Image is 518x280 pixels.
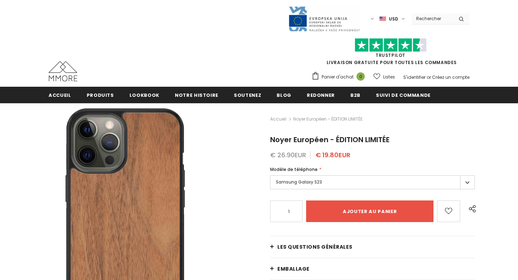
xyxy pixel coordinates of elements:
span: USD [389,15,398,23]
input: Search Site [412,13,453,24]
a: Produits [87,87,114,103]
input: Ajouter au panier [306,200,433,222]
span: Panier d'achat [322,73,354,81]
span: Notre histoire [175,92,218,99]
span: soutenez [234,92,261,99]
a: Lookbook [129,87,159,103]
a: Listes [373,71,395,83]
a: Accueil [270,115,286,123]
span: LIVRAISON GRATUITE POUR TOUTES LES COMMANDES [312,41,469,66]
span: Lookbook [129,92,159,99]
a: S'identifier [403,74,426,80]
img: Javni Razpis [288,6,360,32]
a: Blog [277,87,291,103]
a: TrustPilot [376,52,405,58]
span: Redonner [307,92,335,99]
span: EMBALLAGE [277,265,310,272]
a: Panier d'achat 0 [312,72,368,82]
span: Noyer Européen - ÉDITION LIMITÉE [293,115,363,123]
span: € 26.90EUR [270,150,306,159]
a: Accueil [49,87,71,103]
a: B2B [350,87,360,103]
a: Les questions générales [270,236,475,258]
a: Redonner [307,87,335,103]
span: Accueil [49,92,71,99]
img: Cas MMORE [49,61,77,81]
span: Modèle de téléphone [270,166,318,172]
span: 0 [356,72,365,81]
img: USD [380,16,386,22]
span: Les questions générales [277,243,353,250]
a: Créez un compte [432,74,469,80]
span: € 19.80EUR [315,150,350,159]
span: Suivi de commande [376,92,431,99]
a: soutenez [234,87,261,103]
a: Javni Razpis [288,15,360,22]
a: Notre histoire [175,87,218,103]
span: Blog [277,92,291,99]
span: or [427,74,431,80]
span: Noyer Européen - ÉDITION LIMITÉE [270,135,390,145]
span: Produits [87,92,114,99]
span: B2B [350,92,360,99]
span: Listes [383,73,395,81]
a: EMBALLAGE [270,258,475,280]
label: Samsung Galaxy S23 [270,175,475,189]
a: Suivi de commande [376,87,431,103]
img: Faites confiance aux étoiles pilotes [355,38,427,52]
